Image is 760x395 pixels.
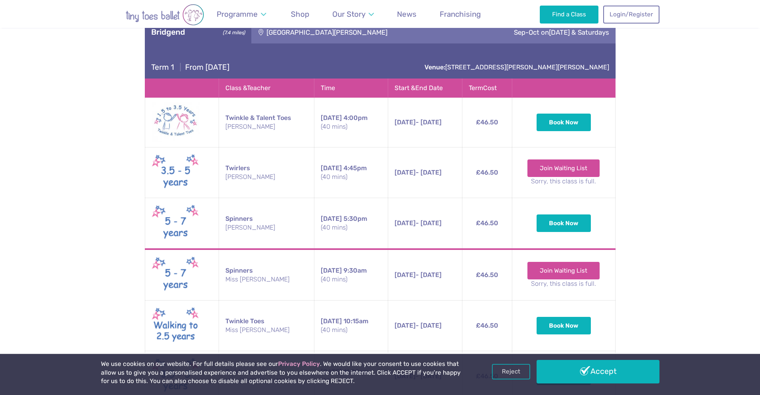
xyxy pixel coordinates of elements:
td: Spinners [219,198,314,250]
td: Twinkle Toes [219,301,314,351]
div: Sep-Oct on [458,21,615,43]
button: Book Now [537,214,591,232]
small: Miss [PERSON_NAME] [225,326,308,334]
span: [DATE] [321,317,342,325]
p: We use cookies on our website. For full details please see our . We would like your consent to us... [101,360,464,386]
span: [DATE] [395,118,416,126]
span: Franchising [440,10,481,19]
span: [DATE] [395,169,416,176]
h4: From [DATE] [151,63,229,72]
a: News [393,5,420,24]
td: £46.50 [462,301,512,351]
span: Programme [217,10,258,19]
small: (40 mins) [321,223,381,232]
a: Join Waiting List [527,262,600,279]
span: - [DATE] [395,219,442,227]
a: Privacy Policy [278,360,320,367]
span: [DATE] [321,267,342,274]
small: (40 mins) [321,326,381,334]
button: Book Now [537,317,591,334]
td: Twirlers [219,147,314,198]
td: 5:30pm [314,198,388,250]
span: - [DATE] [395,271,442,279]
span: [DATE] & Saturdays [549,28,609,36]
small: (40 mins) [321,173,381,181]
span: - [DATE] [395,322,442,329]
span: [DATE] [321,164,342,172]
th: Time [314,79,388,97]
small: [PERSON_NAME] [225,223,308,232]
td: Twinkle & Talent Toes [219,98,314,147]
small: (40 mins) [321,275,381,284]
a: Join Waiting List [527,159,600,177]
span: Shop [291,10,309,19]
span: Term 1 [151,63,174,72]
button: Book Now [537,114,591,131]
strong: Venue: [424,63,445,71]
a: Franchising [436,5,485,24]
span: Our Story [332,10,365,19]
td: 4:00pm [314,98,388,147]
a: Our Story [328,5,377,24]
span: News [397,10,417,19]
small: (7.4 miles) [220,28,245,36]
small: [PERSON_NAME] [225,122,308,131]
h3: Bridgend [151,28,245,37]
span: [DATE] [321,215,342,222]
span: - [DATE] [395,118,442,126]
span: [DATE] [395,322,416,329]
span: - [DATE] [395,169,442,176]
a: Shop [287,5,313,24]
img: Spinners New (May 2025) [152,255,199,295]
td: 9:30am [314,249,388,301]
small: (40 mins) [321,122,381,131]
span: [DATE] [395,271,416,279]
a: Find a Class [540,6,598,23]
th: Class & Teacher [219,79,314,97]
a: Reject [492,364,530,379]
a: Programme [213,5,270,24]
img: Twirlers New (May 2025) [152,152,199,193]
small: Sorry, this class is full. [519,279,609,288]
a: Venue:[STREET_ADDRESS][PERSON_NAME][PERSON_NAME] [424,63,609,71]
td: £46.50 [462,98,512,147]
div: [GEOGRAPHIC_DATA][PERSON_NAME] [251,21,458,43]
small: [PERSON_NAME] [225,173,308,181]
td: £46.50 [462,198,512,250]
img: tiny toes ballet [101,4,229,26]
span: [DATE] [395,219,416,227]
img: Walking to Twinkle New (May 2025) [152,305,199,346]
td: £46.50 [462,147,512,198]
td: £46.50 [462,249,512,301]
td: Spinners [219,249,314,301]
small: Miss [PERSON_NAME] [225,275,308,284]
a: Login/Register [603,6,659,23]
th: Term Cost [462,79,512,97]
td: 10:15am [314,301,388,351]
span: [DATE] [321,114,342,122]
th: Start & End Date [388,79,462,97]
small: Sorry, this class is full. [519,177,609,186]
td: 4:45pm [314,147,388,198]
a: Accept [537,360,659,383]
span: | [176,63,185,72]
img: Spinners New (May 2025) [152,203,199,244]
